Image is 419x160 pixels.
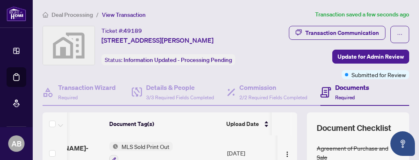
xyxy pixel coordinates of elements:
[52,11,93,18] span: Deal Processing
[96,10,99,19] li: /
[335,82,369,92] h4: Documents
[390,131,415,156] button: Open asap
[43,12,48,18] span: home
[335,94,355,101] span: Required
[11,138,22,149] span: AB
[226,119,259,128] span: Upload Date
[7,6,26,21] img: logo
[284,151,291,158] img: Logo
[58,82,116,92] h4: Transaction Wizard
[317,122,391,134] span: Document Checklist
[106,112,223,135] th: Document Tag(s)
[146,94,214,101] span: 3/3 Required Fields Completed
[281,146,294,160] button: Logo
[101,54,235,65] div: Status:
[102,11,146,18] span: View Transaction
[332,50,409,64] button: Update for Admin Review
[289,26,385,40] button: Transaction Communication
[338,50,404,63] span: Update for Admin Review
[43,26,95,65] img: svg%3e
[351,70,406,79] span: Submitted for Review
[58,94,78,101] span: Required
[101,35,214,45] span: [STREET_ADDRESS][PERSON_NAME]
[305,26,379,39] div: Transaction Communication
[239,94,307,101] span: 2/2 Required Fields Completed
[124,27,142,34] span: 49189
[118,142,173,151] span: MLS Sold Print Out
[239,82,307,92] h4: Commission
[109,142,118,151] img: Status Icon
[315,10,409,19] article: Transaction saved a few seconds ago
[146,82,214,92] h4: Details & People
[223,112,279,135] th: Upload Date
[101,26,142,35] div: Ticket #:
[397,32,403,37] span: ellipsis
[124,56,232,64] span: Information Updated - Processing Pending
